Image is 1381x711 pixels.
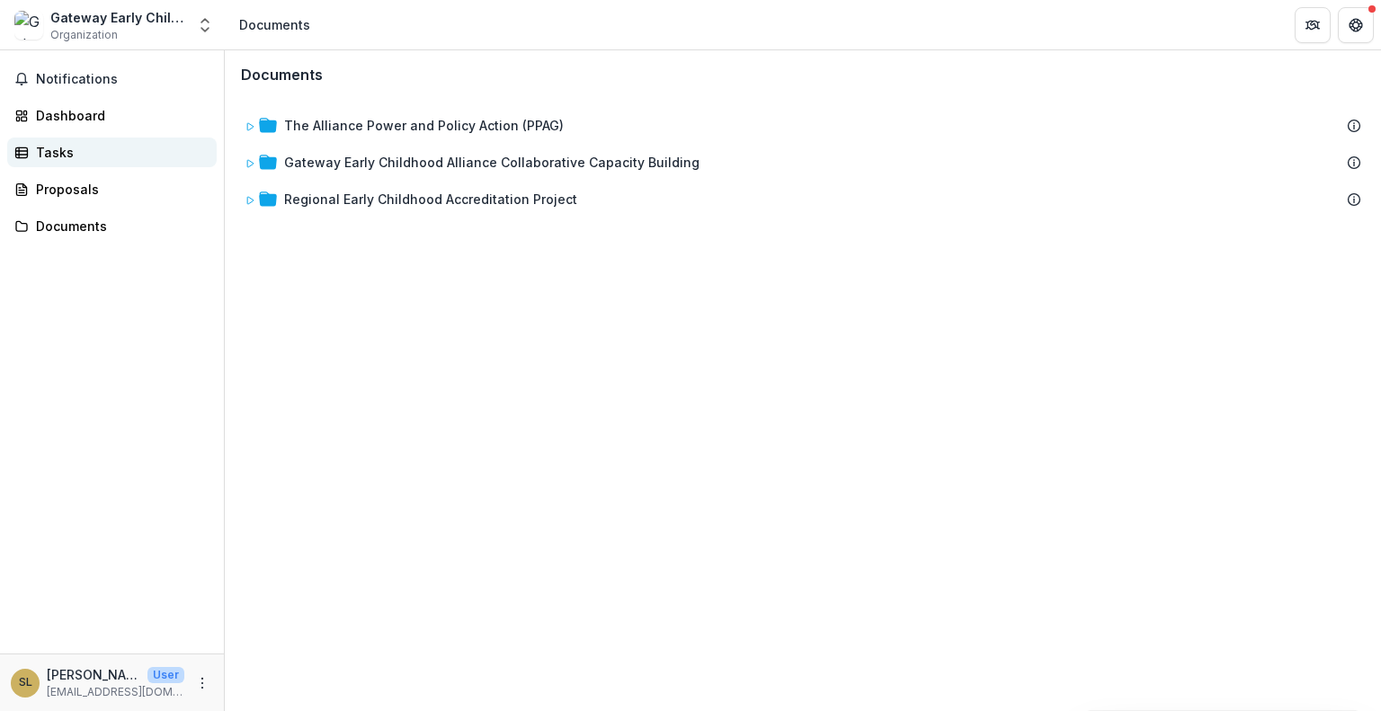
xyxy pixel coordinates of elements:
[1338,7,1374,43] button: Get Help
[36,143,202,162] div: Tasks
[19,677,32,689] div: Steffani Lautenschlager
[7,174,217,204] a: Proposals
[36,72,209,87] span: Notifications
[147,667,184,683] p: User
[241,67,323,84] h3: Documents
[239,15,310,34] div: Documents
[1295,7,1331,43] button: Partners
[7,211,217,241] a: Documents
[237,146,1368,179] div: Gateway Early Childhood Alliance Collaborative Capacity Building
[14,11,43,40] img: Gateway Early Childhood Alliance
[50,8,185,27] div: Gateway Early Childhood Alliance
[7,65,217,93] button: Notifications
[7,101,217,130] a: Dashboard
[36,106,202,125] div: Dashboard
[36,217,202,236] div: Documents
[50,27,118,43] span: Organization
[47,684,184,700] p: [EMAIL_ADDRESS][DOMAIN_NAME]
[237,182,1368,216] div: Regional Early Childhood Accreditation Project
[7,138,217,167] a: Tasks
[284,190,577,209] div: Regional Early Childhood Accreditation Project
[284,153,699,172] div: Gateway Early Childhood Alliance Collaborative Capacity Building
[284,116,564,135] div: The Alliance Power and Policy Action (PPAG)
[192,672,213,694] button: More
[192,7,218,43] button: Open entity switcher
[47,665,140,684] p: [PERSON_NAME]
[232,12,317,38] nav: breadcrumb
[237,109,1368,142] div: The Alliance Power and Policy Action (PPAG)
[36,180,202,199] div: Proposals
